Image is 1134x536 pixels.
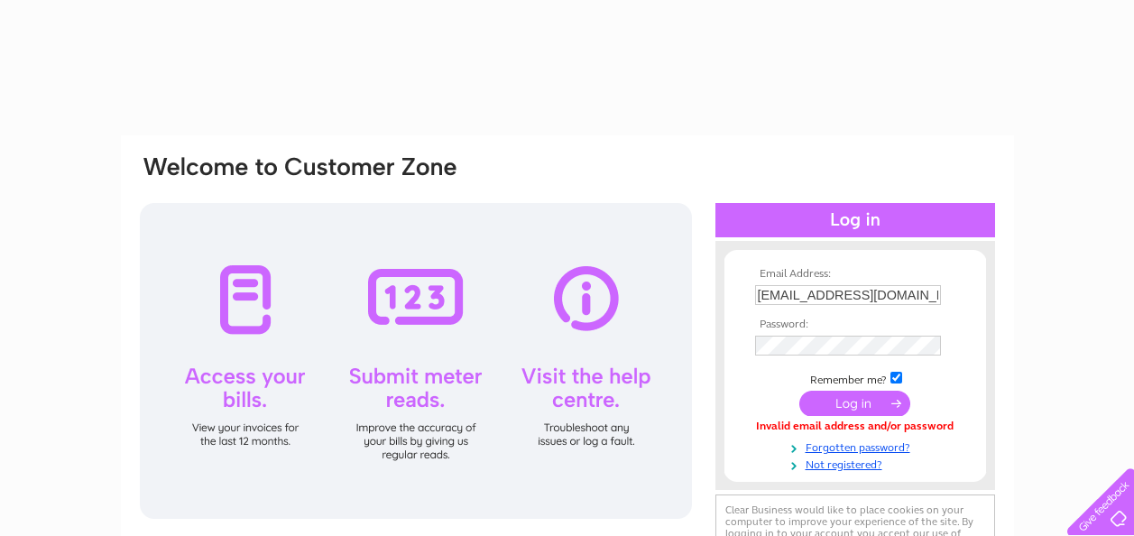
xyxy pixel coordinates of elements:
a: Forgotten password? [755,438,960,455]
th: Password: [751,319,960,331]
input: Submit [799,391,910,416]
div: Invalid email address and/or password [755,420,955,433]
a: Not registered? [755,455,960,472]
td: Remember me? [751,369,960,387]
th: Email Address: [751,268,960,281]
